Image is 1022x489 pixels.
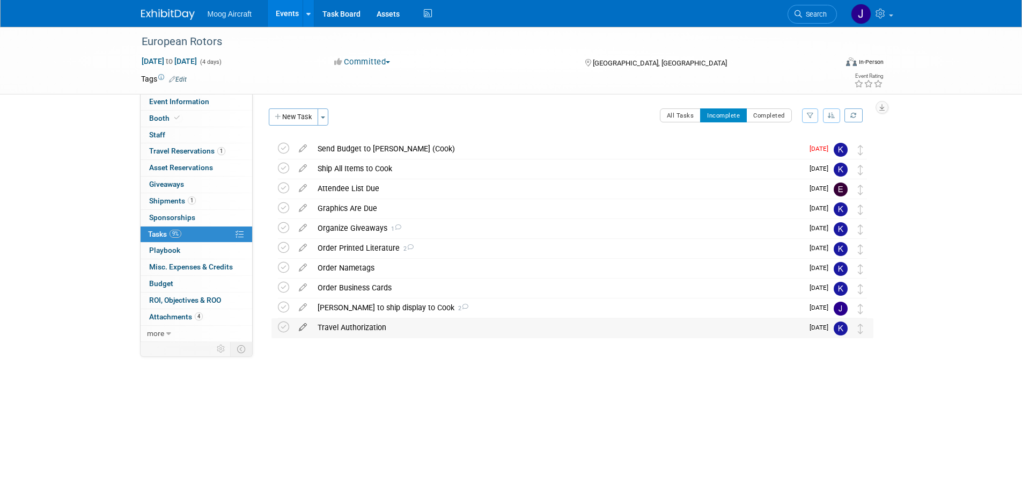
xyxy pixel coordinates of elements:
span: Giveaways [149,180,184,188]
div: Attendee List Due [312,179,803,198]
i: Move task [858,264,863,274]
span: Misc. Expenses & Credits [149,262,233,271]
div: European Rotors [138,32,821,52]
a: Sponsorships [141,210,252,226]
a: Playbook [141,243,252,259]
a: edit [293,303,312,312]
span: Sponsorships [149,213,195,222]
span: Playbook [149,246,180,254]
span: 4 [195,312,203,320]
td: Personalize Event Tab Strip [212,342,231,356]
span: Asset Reservations [149,163,213,172]
img: Kelsey Blackley [834,222,848,236]
a: edit [293,184,312,193]
span: Moog Aircraft [208,10,252,18]
span: 1 [217,147,225,155]
a: Tasks9% [141,227,252,243]
i: Move task [858,284,863,294]
a: Shipments1 [141,193,252,209]
div: Ship All Items to Cook [312,159,803,178]
span: 1 [188,196,196,205]
span: (4 days) [199,59,222,65]
span: Shipments [149,196,196,205]
div: Send Budget to [PERSON_NAME] (Cook) [312,140,803,158]
span: [DATE] [DATE] [141,56,197,66]
span: Budget [149,279,173,288]
img: Kelsey Blackley [834,163,848,177]
a: Search [788,5,837,24]
span: 1 [387,225,401,232]
span: Attachments [149,312,203,321]
span: [DATE] [810,145,834,152]
a: Asset Reservations [141,160,252,176]
span: 9% [170,230,181,238]
span: 2 [400,245,414,252]
img: Kay Bostaph [834,322,848,335]
a: edit [293,144,312,154]
i: Move task [858,205,863,215]
span: Staff [149,130,165,139]
span: [GEOGRAPHIC_DATA], [GEOGRAPHIC_DATA] [593,59,727,67]
i: Move task [858,145,863,155]
i: Move task [858,185,863,195]
span: [DATE] [810,185,834,192]
img: Kathryn Germony [834,202,848,216]
span: Travel Reservations [149,147,225,155]
a: Refresh [844,108,863,122]
span: [DATE] [810,244,834,252]
i: Move task [858,244,863,254]
div: Graphics Are Due [312,199,803,217]
i: Move task [858,304,863,314]
img: Kathryn Germony [834,143,848,157]
a: edit [293,164,312,173]
a: Event Information [141,94,252,110]
span: Event Information [149,97,209,106]
div: [PERSON_NAME] to ship display to Cook [312,298,803,317]
span: ROI, Objectives & ROO [149,296,221,304]
button: Committed [330,56,394,68]
img: Kelsey Blackley [834,262,848,276]
img: Josh Maday [851,4,871,24]
a: edit [293,263,312,273]
div: Order Business Cards [312,279,803,297]
span: [DATE] [810,264,834,272]
a: Staff [141,127,252,143]
a: edit [293,323,312,332]
a: Attachments4 [141,309,252,325]
button: All Tasks [660,108,701,122]
button: Incomplete [700,108,747,122]
img: Edward Popek [834,183,848,196]
span: to [164,57,174,65]
span: [DATE] [810,165,834,172]
span: [DATE] [810,284,834,291]
span: [DATE] [810,324,834,331]
span: [DATE] [810,224,834,232]
a: edit [293,223,312,233]
span: 2 [454,305,468,312]
button: New Task [269,108,318,126]
a: Travel Reservations1 [141,143,252,159]
i: Move task [858,224,863,235]
div: Order Printed Literature [312,239,803,257]
a: Edit [169,76,187,83]
img: ExhibitDay [141,9,195,20]
div: Organize Giveaways [312,219,803,237]
img: Josh Maday [834,302,848,316]
span: Tasks [148,230,181,238]
div: In-Person [858,58,884,66]
td: Tags [141,74,187,84]
a: edit [293,243,312,253]
a: edit [293,203,312,213]
img: Kelsey Blackley [834,282,848,296]
span: Search [802,10,827,18]
a: edit [293,283,312,293]
div: Event Rating [854,74,883,79]
span: [DATE] [810,205,834,212]
i: Move task [858,324,863,334]
td: Toggle Event Tabs [230,342,252,356]
div: Order Nametags [312,259,803,277]
img: Kelsey Blackley [834,242,848,256]
i: Booth reservation complete [174,115,180,121]
a: more [141,326,252,342]
a: Budget [141,276,252,292]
